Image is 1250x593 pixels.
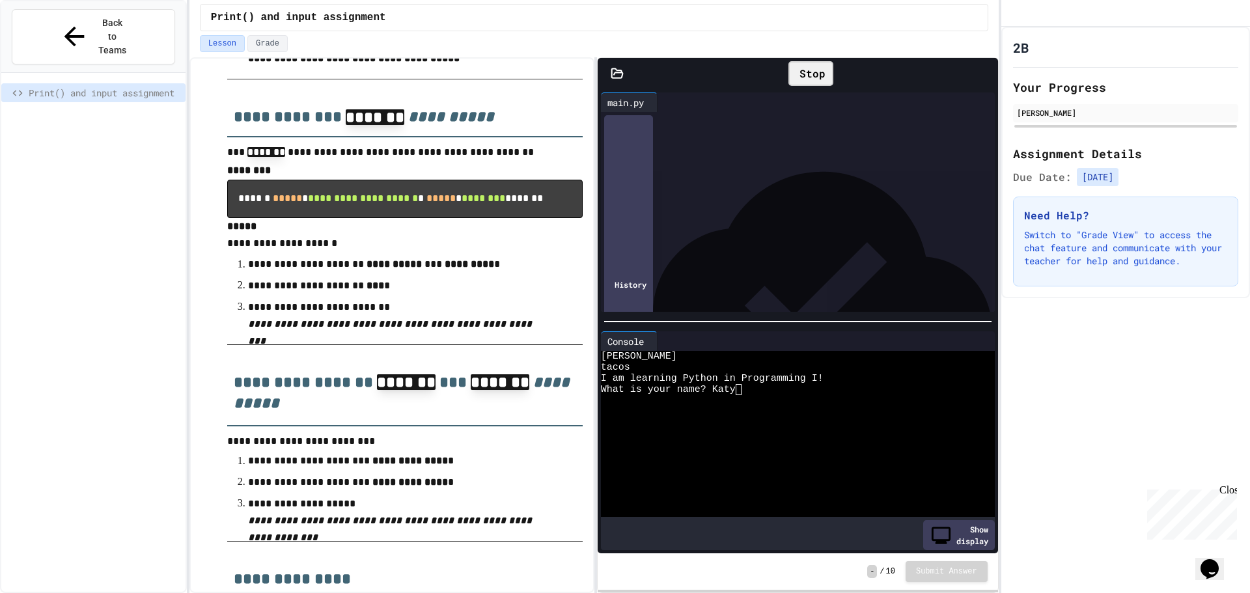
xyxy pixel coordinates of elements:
button: Back to Teams [12,9,175,64]
span: Print() and input assignment [211,10,386,25]
span: I am learning Python in Programming I! [601,373,824,384]
iframe: chat widget [1142,484,1237,540]
button: Lesson [200,35,245,52]
button: Grade [247,35,288,52]
div: [PERSON_NAME] [1017,107,1234,118]
iframe: chat widget [1195,541,1237,580]
div: Stop [788,61,833,86]
span: tacos [601,362,630,373]
div: Console [601,335,650,348]
h2: Your Progress [1013,78,1238,96]
h2: Assignment Details [1013,145,1238,163]
div: Chat with us now!Close [5,5,90,83]
span: - [867,565,877,578]
span: What is your name? Katy [601,384,736,395]
div: main.py [601,96,650,109]
div: History [604,115,653,454]
span: [PERSON_NAME] [601,351,677,362]
span: 10 [886,566,895,577]
div: Console [601,331,658,351]
span: Submit Answer [916,566,977,577]
span: / [880,566,884,577]
div: main.py [601,92,658,112]
button: Submit Answer [906,561,988,582]
span: Print() and input assignment [29,86,180,100]
span: Back to Teams [97,16,128,57]
h1: 2B [1013,38,1029,57]
span: [DATE] [1077,168,1118,186]
p: Switch to "Grade View" to access the chat feature and communicate with your teacher for help and ... [1024,228,1227,268]
h3: Need Help? [1024,208,1227,223]
span: Due Date: [1013,169,1072,185]
div: Show display [923,520,995,550]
